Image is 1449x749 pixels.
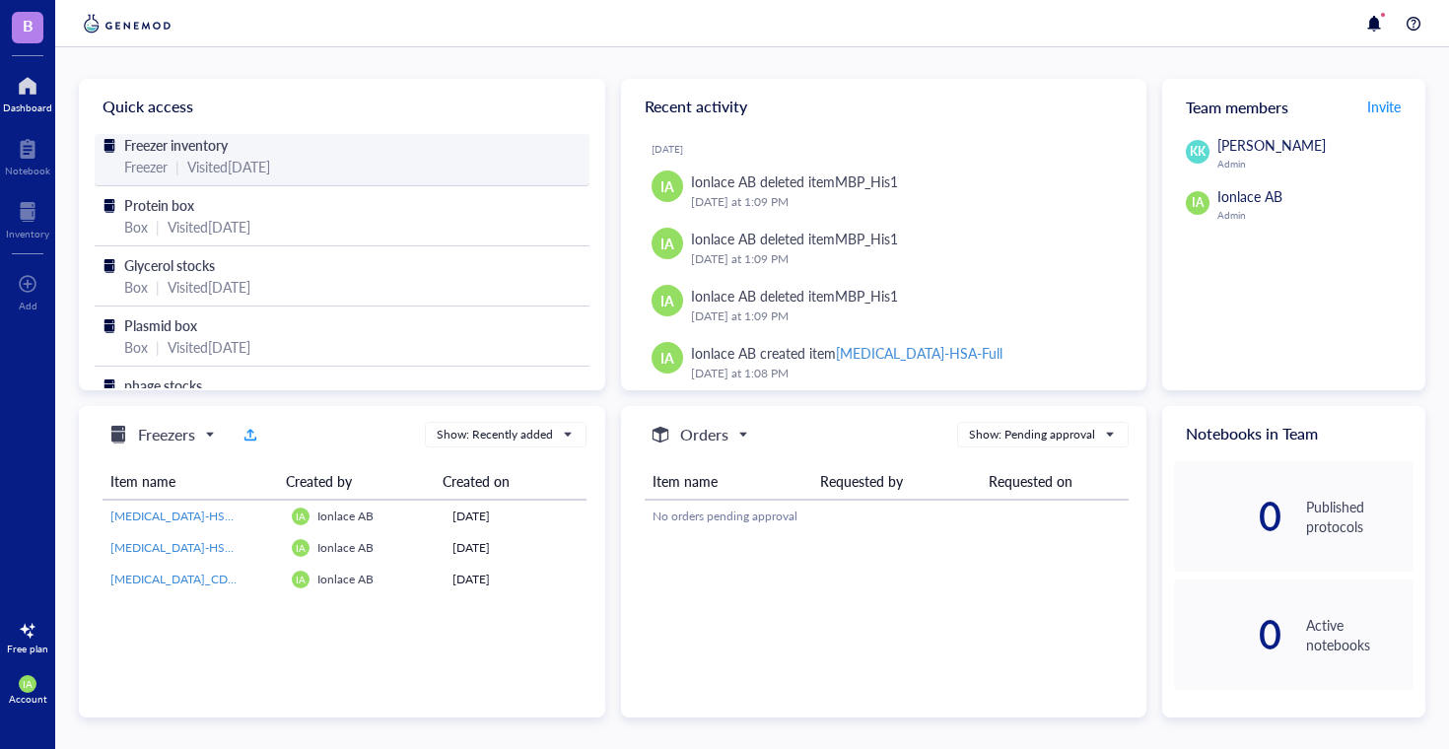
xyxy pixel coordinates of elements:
[124,315,197,335] span: Plasmid box
[317,508,374,524] span: Ionlace AB
[168,216,250,238] div: Visited [DATE]
[187,156,270,177] div: Visited [DATE]
[691,249,1116,269] div: [DATE] at 1:09 PM
[23,13,34,37] span: B
[6,228,49,239] div: Inventory
[110,571,247,587] span: [MEDICAL_DATA]_CD16a
[660,233,674,254] span: IA
[19,300,37,311] div: Add
[1217,135,1326,155] span: [PERSON_NAME]
[3,70,52,113] a: Dashboard
[1306,615,1414,654] div: Active notebooks
[110,539,276,557] a: [MEDICAL_DATA]-HSA-Full
[168,336,250,358] div: Visited [DATE]
[691,285,898,306] div: Ionlace AB deleted item
[437,426,553,443] div: Show: Recently added
[1217,186,1282,206] span: Ionlace AB
[156,336,160,358] div: |
[1162,406,1425,461] div: Notebooks in Team
[835,229,898,248] div: MBP_His1
[5,165,50,176] div: Notebook
[691,306,1116,326] div: [DATE] at 1:09 PM
[23,678,33,690] span: IA
[653,508,1121,525] div: No orders pending approval
[1192,194,1204,212] span: IA
[452,571,579,588] div: [DATE]
[691,170,898,192] div: Ionlace AB deleted item
[6,196,49,239] a: Inventory
[691,228,898,249] div: Ionlace AB deleted item
[691,192,1116,212] div: [DATE] at 1:09 PM
[660,290,674,311] span: IA
[124,255,215,275] span: Glycerol stocks
[296,511,306,522] span: IA
[110,508,256,524] span: [MEDICAL_DATA]-HSA-Full
[1366,91,1402,122] button: Invite
[835,286,898,306] div: MBP_His1
[637,334,1132,391] a: IAIonlace AB created item[MEDICAL_DATA]-HSA-Full[DATE] at 1:08 PM
[110,571,276,588] a: [MEDICAL_DATA]_CD16a
[156,216,160,238] div: |
[1174,501,1281,532] div: 0
[836,343,1002,363] div: [MEDICAL_DATA]-HSA-Full
[1306,497,1414,536] div: Published protocols
[296,574,306,585] span: IA
[103,463,278,500] th: Item name
[691,342,1002,364] div: Ionlace AB created item
[969,426,1095,443] div: Show: Pending approval
[296,542,306,554] span: IA
[317,571,374,587] span: Ionlace AB
[3,102,52,113] div: Dashboard
[1190,143,1206,161] span: KK
[79,12,175,35] img: genemod-logo
[652,143,1132,155] div: [DATE]
[452,539,579,557] div: [DATE]
[1367,97,1401,116] span: Invite
[9,693,47,705] div: Account
[124,135,228,155] span: Freezer inventory
[981,463,1129,500] th: Requested on
[5,133,50,176] a: Notebook
[124,156,168,177] div: Freezer
[110,508,276,525] a: [MEDICAL_DATA]-HSA-Full
[278,463,435,500] th: Created by
[452,508,579,525] div: [DATE]
[1162,79,1425,134] div: Team members
[168,276,250,298] div: Visited [DATE]
[124,216,148,238] div: Box
[110,539,256,556] span: [MEDICAL_DATA]-HSA-Full
[645,463,813,500] th: Item name
[138,423,195,446] h5: Freezers
[175,156,179,177] div: |
[317,539,374,556] span: Ionlace AB
[435,463,573,500] th: Created on
[124,375,202,395] span: phage stocks
[660,347,674,369] span: IA
[1174,619,1281,650] div: 0
[812,463,981,500] th: Requested by
[124,195,194,215] span: Protein box
[7,643,48,654] div: Free plan
[79,79,605,134] div: Quick access
[124,336,148,358] div: Box
[1217,209,1414,221] div: Admin
[680,423,728,446] h5: Orders
[1217,158,1414,170] div: Admin
[124,276,148,298] div: Box
[156,276,160,298] div: |
[621,79,1147,134] div: Recent activity
[660,175,674,197] span: IA
[835,171,898,191] div: MBP_His1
